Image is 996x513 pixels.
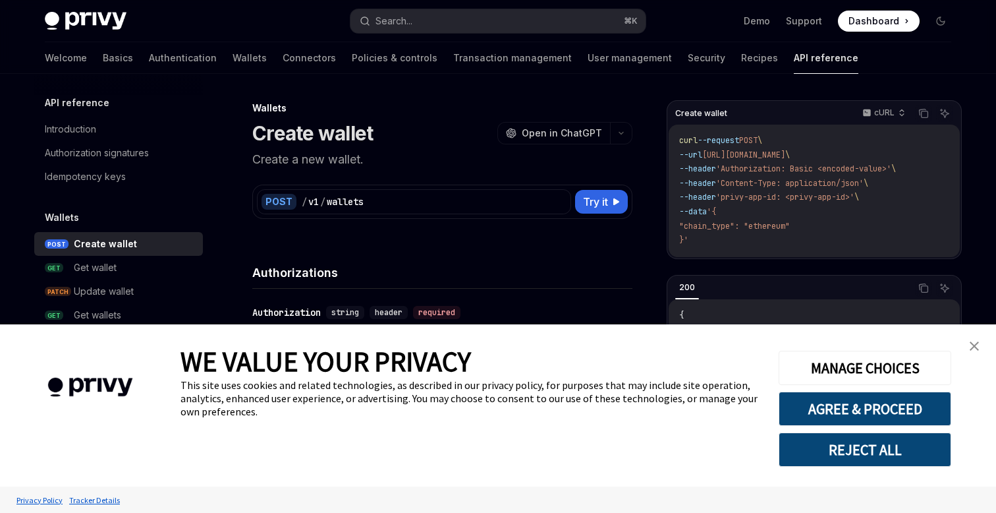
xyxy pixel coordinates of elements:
span: 'privy-app-id: <privy-app-id>' [716,192,854,202]
span: Create wallet [675,108,727,119]
a: Authorization signatures [34,141,203,165]
button: Open in ChatGPT [497,122,610,144]
span: POST [739,135,758,146]
span: 'Content-Type: application/json' [716,178,864,189]
a: API reference [794,42,858,74]
span: WE VALUE YOUR PRIVACY [180,344,471,378]
span: Dashboard [848,15,899,28]
a: Policies & controls [352,42,437,74]
button: Copy the contents from the code block [915,280,932,297]
span: --data [679,206,707,217]
div: This site uses cookies and related technologies, as described in our privacy policy, for purposes... [180,378,759,418]
p: cURL [874,107,895,118]
button: cURL [855,102,911,125]
span: string [331,307,359,318]
button: MANAGE CHOICES [779,351,951,385]
span: Open in ChatGPT [522,127,602,140]
a: Introduction [34,117,203,141]
div: Update wallet [74,284,134,299]
h1: Create wallet [252,121,373,145]
span: GET [45,263,63,273]
span: Try it [583,194,608,210]
a: Idempotency keys [34,165,203,189]
a: close banner [961,333,987,359]
h5: Wallets [45,210,79,226]
div: Authorization [252,306,321,319]
div: Authorization signatures [45,145,149,161]
button: Ask AI [936,280,953,297]
a: Transaction management [453,42,572,74]
a: GETGet wallets [34,303,203,327]
div: / [320,195,325,208]
button: REJECT ALL [779,433,951,467]
a: User management [588,42,672,74]
span: [URL][DOMAIN_NAME] [702,150,785,160]
div: / [302,195,307,208]
span: }' [679,235,688,245]
a: POSTCreate wallet [34,232,203,256]
span: --header [679,192,716,202]
span: --header [679,178,716,189]
span: --header [679,164,716,174]
a: Security [688,42,725,74]
span: curl [679,135,698,146]
span: \ [758,135,762,146]
span: '{ [707,206,716,217]
button: Search...⌘K [350,9,646,33]
img: dark logo [45,12,126,30]
div: Idempotency keys [45,169,126,185]
div: Introduction [45,121,96,137]
span: \ [864,178,868,189]
span: header [375,307,402,318]
span: "chain_type": "ethereum" [679,221,790,231]
span: { [679,310,684,320]
button: Copy the contents from the code block [915,105,932,122]
span: \ [891,164,896,174]
div: Get wallets [74,307,121,323]
button: Try it [575,190,628,214]
h5: API reference [45,95,109,111]
div: required [413,306,460,319]
a: Recipes [741,42,778,74]
a: Support [786,15,822,28]
a: Basics [103,42,133,74]
span: POST [45,239,69,249]
img: company logo [20,359,161,416]
a: Authentication [149,42,217,74]
span: 'Authorization: Basic <encoded-value>' [716,164,891,174]
div: 200 [675,280,699,295]
div: Create wallet [74,236,137,252]
a: Privacy Policy [13,489,66,512]
img: close banner [970,342,979,351]
a: Dashboard [838,11,920,32]
a: Tracker Details [66,489,123,512]
div: Get wallet [74,260,117,276]
div: Search... [375,13,412,29]
p: Create a new wallet. [252,150,632,169]
button: Toggle dark mode [930,11,951,32]
span: \ [785,150,790,160]
a: Connectors [283,42,336,74]
div: v1 [308,195,319,208]
span: GET [45,311,63,320]
span: --url [679,150,702,160]
div: wallets [327,195,364,208]
a: GETGet wallet [34,256,203,280]
a: Welcome [45,42,87,74]
button: Ask AI [936,105,953,122]
a: Wallets [233,42,267,74]
div: POST [262,194,296,210]
h4: Authorizations [252,264,632,282]
div: Wallets [252,102,632,115]
span: --request [698,135,739,146]
span: PATCH [45,287,71,297]
a: PATCHUpdate wallet [34,280,203,303]
span: ⌘ K [624,16,638,26]
button: AGREE & PROCEED [779,392,951,426]
a: Demo [744,15,770,28]
span: \ [854,192,859,202]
